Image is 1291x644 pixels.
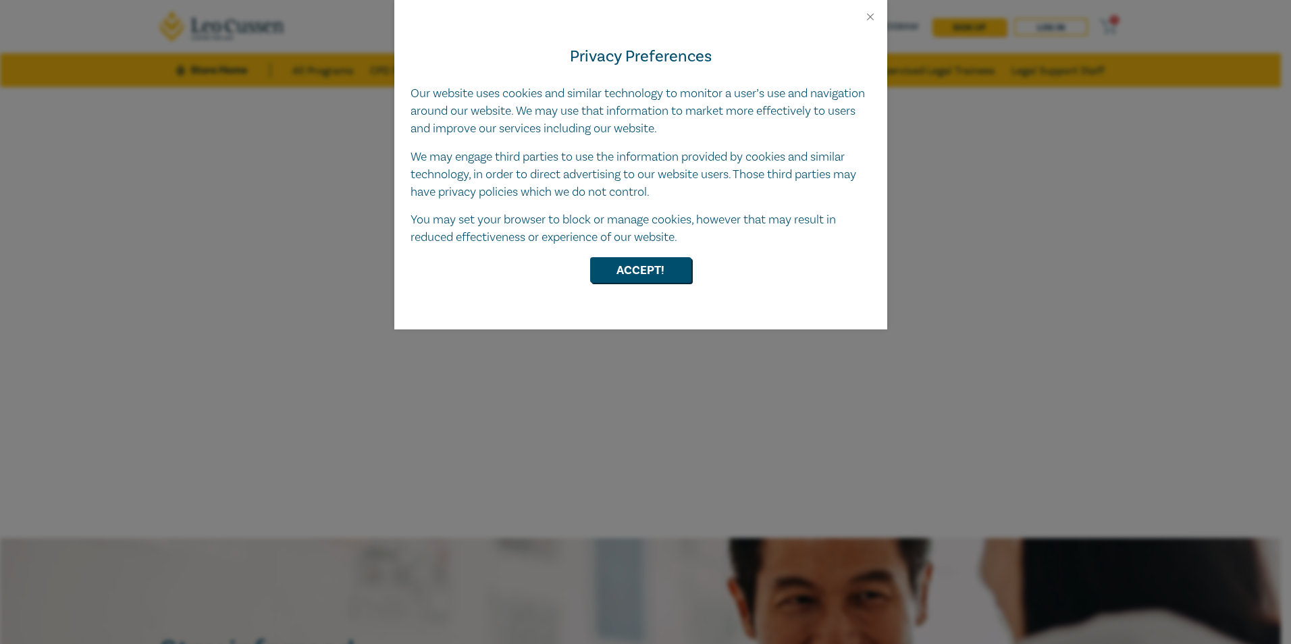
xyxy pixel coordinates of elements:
p: We may engage third parties to use the information provided by cookies and similar technology, in... [411,149,871,201]
h4: Privacy Preferences [411,45,871,69]
p: Our website uses cookies and similar technology to monitor a user’s use and navigation around our... [411,85,871,138]
p: You may set your browser to block or manage cookies, however that may result in reduced effective... [411,211,871,246]
button: Close [864,11,876,23]
button: Accept! [590,257,691,283]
